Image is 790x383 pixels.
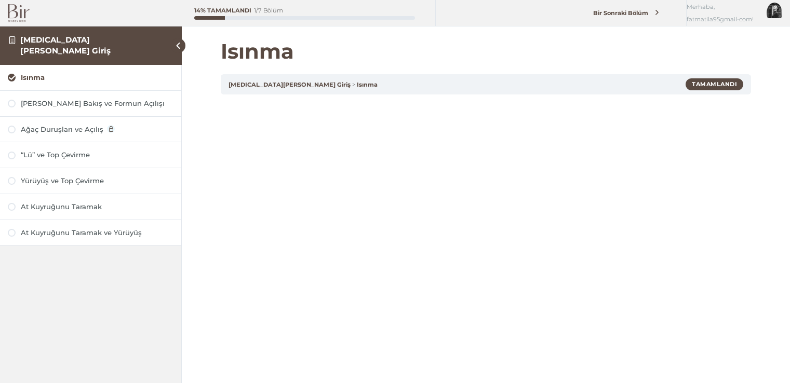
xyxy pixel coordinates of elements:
a: At Kuyruğunu Taramak ve Yürüyüş [8,228,173,238]
a: Ağaç Duruşları ve Açılış [8,125,173,134]
a: [MEDICAL_DATA][PERSON_NAME] Giriş [229,81,351,88]
div: 14% Tamamlandı [194,8,251,13]
div: At Kuyruğunu Taramak ve Yürüyüş [21,228,173,238]
div: Yürüyüş ve Top Çevirme [21,176,173,186]
a: Bir Sonraki Bölüm [564,4,684,23]
a: Yürüyüş ve Top Çevirme [8,176,173,186]
div: Tamamlandı [686,78,743,90]
a: Isınma [357,81,378,88]
h1: Isınma [221,39,751,64]
div: At Kuyruğunu Taramak [21,202,173,212]
a: [PERSON_NAME] Bakış ve Formun Açılışı [8,99,173,108]
div: “Lü” ve Top Çevirme [21,150,173,160]
img: Bir Logo [8,4,30,22]
span: Merhaba, fatmatila95gmail-com! [687,1,759,25]
div: 1/7 Bölüm [254,8,283,13]
a: Isınma [8,73,173,83]
div: Ağaç Duruşları ve Açılış [21,125,173,134]
a: “Lü” ve Top Çevirme [8,150,173,160]
a: [MEDICAL_DATA][PERSON_NAME] Giriş [20,35,111,55]
a: At Kuyruğunu Taramak [8,202,173,212]
span: Bir Sonraki Bölüm [587,9,654,17]
div: [PERSON_NAME] Bakış ve Formun Açılışı [21,99,173,108]
div: Isınma [21,73,173,83]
